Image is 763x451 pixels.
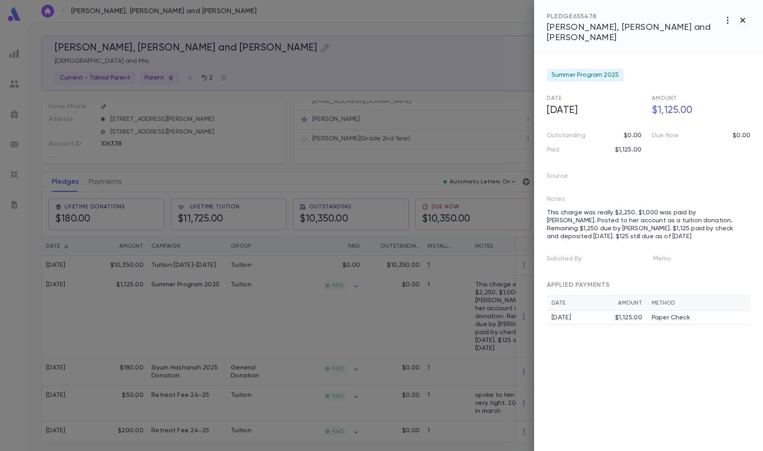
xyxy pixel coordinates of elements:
[647,102,750,119] h5: $1,125.00
[615,314,642,322] div: $1,125.00
[547,23,711,42] span: [PERSON_NAME], [PERSON_NAME] and [PERSON_NAME]
[547,95,562,101] span: Date
[542,206,750,243] div: This charge was really $2,250. $1,000 was paid by [PERSON_NAME]. Posted to her account as a tuiti...
[647,296,750,311] th: Method
[733,132,750,140] p: $0.00
[547,132,585,140] p: Outstanding
[653,253,684,268] p: Memo
[547,146,560,154] p: Paid
[547,282,610,288] span: APPLIED PAYMENTS
[547,69,624,82] div: Summer Program 2025
[547,195,565,206] p: Notes
[652,95,677,101] span: Amount
[547,253,595,268] p: Solicited By
[552,314,615,322] div: [DATE]
[552,71,619,79] span: Summer Program 2025
[552,300,618,306] div: Date
[652,314,690,322] p: Paper Check
[542,102,645,119] h5: [DATE]
[652,132,678,140] p: Due Now
[547,170,581,186] p: Source
[618,300,642,306] div: Amount
[547,13,720,21] div: PLEDGE 655478
[615,146,641,154] p: $1,125.00
[624,132,641,140] p: $0.00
